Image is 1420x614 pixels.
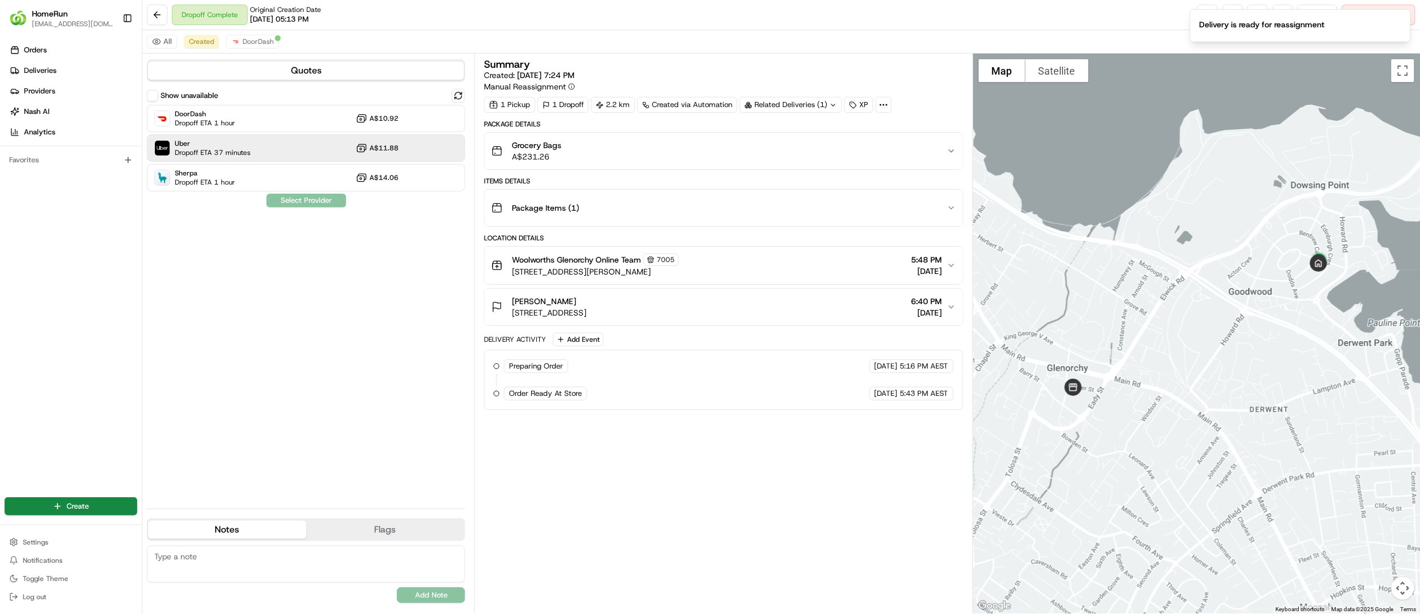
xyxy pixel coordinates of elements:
[5,552,137,568] button: Notifications
[148,62,464,80] button: Quotes
[900,388,949,399] span: 5:43 PM AEST
[1303,245,1335,277] div: 1
[370,114,399,123] span: A$10.92
[912,296,942,307] span: 6:40 PM
[5,41,142,59] a: Orders
[356,113,399,124] button: A$10.92
[148,521,306,539] button: Notes
[509,388,582,399] span: Order Ready At Store
[484,120,963,129] div: Package Details
[67,501,89,511] span: Create
[32,8,68,19] button: HomeRun
[5,571,137,587] button: Toggle Theme
[512,307,586,318] span: [STREET_ADDRESS]
[591,97,635,113] div: 2.2 km
[250,5,321,14] span: Original Creation Date
[875,361,898,371] span: [DATE]
[1401,606,1417,612] a: Terms (opens in new tab)
[512,254,641,265] span: Woolworths Glenorchy Online Team
[1306,250,1332,276] div: 2
[512,140,561,151] span: Grocery Bags
[1392,59,1414,82] button: Toggle fullscreen view
[875,388,898,399] span: [DATE]
[155,170,170,185] img: Sherpa
[24,127,55,137] span: Analytics
[1276,605,1325,613] button: Keyboard shortcuts
[740,97,842,113] div: Related Deliveries (1)
[175,178,235,187] span: Dropoff ETA 1 hour
[509,361,563,371] span: Preparing Order
[23,574,68,583] span: Toggle Theme
[976,599,1013,613] a: Open this area in Google Maps (opens a new window)
[243,37,274,46] span: DoorDash
[484,97,535,113] div: 1 Pickup
[5,497,137,515] button: Create
[485,190,962,226] button: Package Items (1)
[356,142,399,154] button: A$11.88
[912,254,942,265] span: 5:48 PM
[485,247,962,284] button: Woolworths Glenorchy Online Team7005[STREET_ADDRESS][PERSON_NAME]5:48 PM[DATE]
[484,81,575,92] button: Manual Reassignment
[512,296,576,307] span: [PERSON_NAME]
[512,202,579,214] span: Package Items ( 1 )
[484,234,963,243] div: Location Details
[484,81,566,92] span: Manual Reassignment
[175,109,235,118] span: DoorDash
[189,37,214,46] span: Created
[5,103,142,121] a: Nash AI
[900,361,949,371] span: 5:16 PM AEST
[9,9,27,27] img: HomeRun
[155,141,170,155] img: Uber
[5,151,137,169] div: Favorites
[155,111,170,126] img: DoorDash
[517,70,574,80] span: [DATE] 7:24 PM
[912,307,942,318] span: [DATE]
[1392,577,1414,600] button: Map camera controls
[5,589,137,605] button: Log out
[912,265,942,277] span: [DATE]
[184,35,219,48] button: Created
[484,335,546,344] div: Delivery Activity
[512,266,679,277] span: [STREET_ADDRESS][PERSON_NAME]
[23,592,46,601] span: Log out
[175,139,251,148] span: Uber
[484,177,963,186] div: Items Details
[976,599,1013,613] img: Google
[637,97,737,113] a: Created via Automation
[1200,19,1325,30] div: Delivery is ready for reassignment
[306,521,465,539] button: Flags
[370,173,399,182] span: A$14.06
[512,151,561,162] span: A$231.26
[24,45,47,55] span: Orders
[1025,59,1089,82] button: Show satellite imagery
[175,148,251,157] span: Dropoff ETA 37 minutes
[844,97,873,113] div: XP
[24,86,55,96] span: Providers
[24,66,56,76] span: Deliveries
[979,59,1025,82] button: Show street map
[485,289,962,325] button: [PERSON_NAME][STREET_ADDRESS]6:40 PM[DATE]
[370,144,399,153] span: A$11.88
[356,172,399,183] button: A$14.06
[250,14,309,24] span: [DATE] 05:13 PM
[5,82,142,100] a: Providers
[656,255,675,264] span: 7005
[5,123,142,141] a: Analytics
[231,37,240,46] img: doordash_logo_v2.png
[484,59,530,69] h3: Summary
[175,169,235,178] span: Sherpa
[5,62,142,80] a: Deliveries
[147,35,177,48] button: All
[1332,606,1394,612] span: Map data ©2025 Google
[175,118,235,128] span: Dropoff ETA 1 hour
[161,91,218,101] label: Show unavailable
[24,107,50,117] span: Nash AI
[32,19,113,28] button: [EMAIL_ADDRESS][DOMAIN_NAME]
[5,5,118,32] button: HomeRunHomeRun[EMAIL_ADDRESS][DOMAIN_NAME]
[23,556,63,565] span: Notifications
[23,538,48,547] span: Settings
[553,333,604,346] button: Add Event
